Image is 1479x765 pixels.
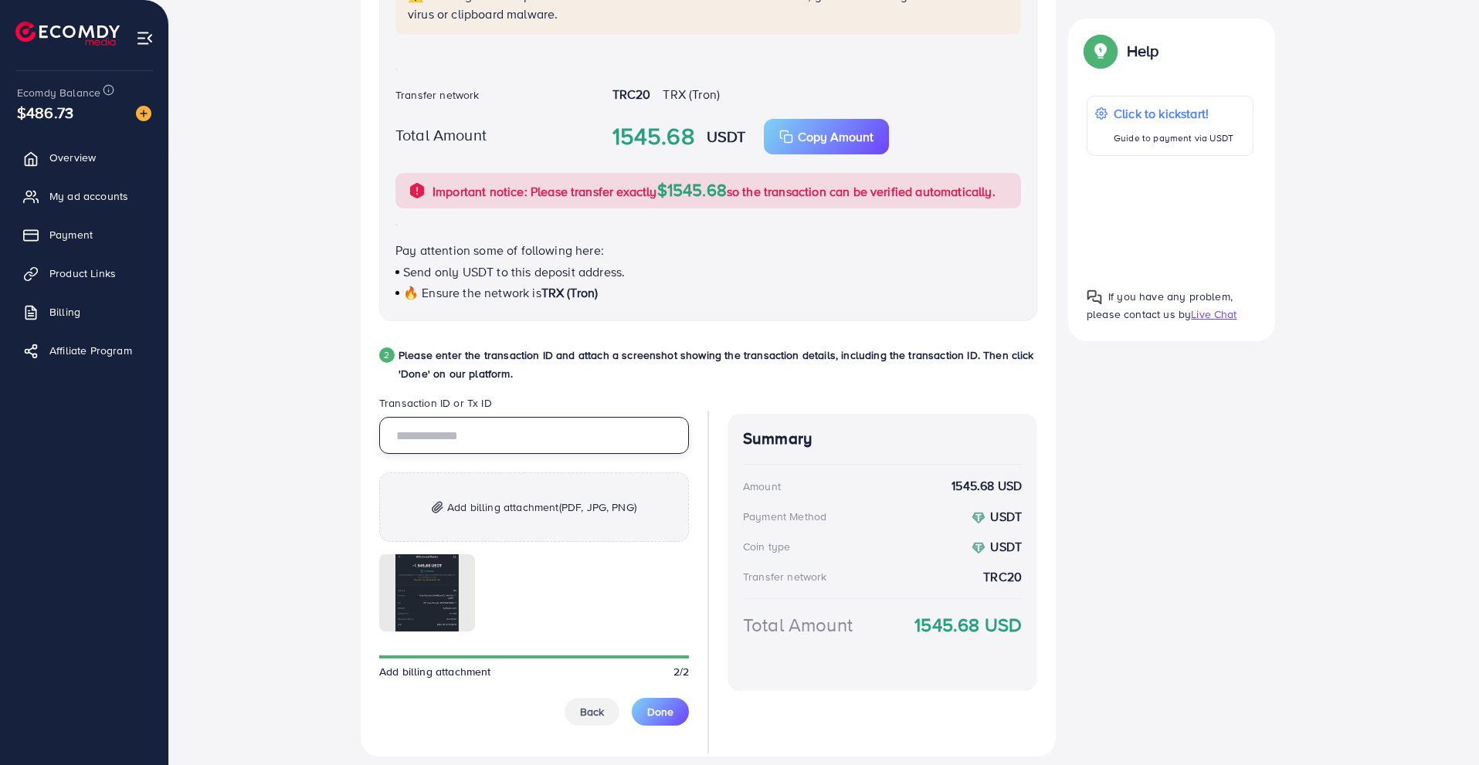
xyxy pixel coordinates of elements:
p: Help [1127,42,1159,60]
label: Transfer network [395,87,480,103]
img: menu [136,29,154,47]
div: 2 [379,347,395,363]
p: Important notice: Please transfer exactly so the transaction can be verified automatically. [433,181,996,201]
strong: 1545.68 [612,120,694,154]
span: $1545.68 [657,178,727,201]
p: Copy Amount [798,127,873,146]
span: Product Links [49,266,116,281]
p: Send only USDT to this deposit address. [395,262,1021,281]
iframe: Chat [1413,696,1467,753]
span: Billing [49,304,80,320]
img: img uploaded [395,554,458,631]
a: Overview [12,142,157,173]
img: coin [972,511,985,525]
strong: USDT [707,125,746,147]
p: Click to kickstart! [1114,104,1233,123]
img: image [136,106,151,121]
span: My ad accounts [49,188,128,204]
img: Popup guide [1087,289,1102,305]
span: If you have any problem, please contact us by [1087,289,1233,322]
img: Popup guide [1087,37,1114,65]
label: Total Amount [395,124,487,146]
span: (PDF, JPG, PNG) [559,499,636,515]
img: logo [15,22,120,46]
strong: USDT [990,538,1022,555]
button: Copy Amount [764,119,889,154]
span: TRX (Tron) [541,284,599,301]
a: Product Links [12,258,157,289]
div: Total Amount [743,611,853,638]
a: My ad accounts [12,181,157,212]
a: Billing [12,296,157,327]
a: Payment [12,219,157,250]
span: Live Chat [1191,306,1236,322]
button: Done [632,698,689,726]
span: Ecomdy Balance [17,85,100,100]
strong: 1545.68 USD [914,611,1022,638]
span: 🔥 Ensure the network is [403,284,541,301]
div: Amount [743,479,781,494]
p: Please enter the transaction ID and attach a screenshot showing the transaction details, includin... [399,346,1037,383]
span: Back [580,704,604,719]
img: alert [408,181,426,200]
div: Transfer network [743,569,827,584]
span: Payment [49,227,93,242]
p: Pay attention some of following here: [395,241,1021,259]
button: Back [565,698,619,726]
strong: USDT [990,508,1022,525]
h4: Summary [743,429,1022,449]
strong: TRC20 [612,86,651,103]
span: Overview [49,150,96,165]
span: $486.73 [17,101,73,124]
span: Add billing attachment [379,664,491,679]
p: Guide to payment via USDT [1114,129,1233,147]
img: img [432,501,443,514]
span: Affiliate Program [49,343,132,358]
legend: Transaction ID or Tx ID [379,395,689,417]
span: Add billing attachment [447,498,636,516]
strong: 1545.68 USD [952,477,1022,495]
span: Done [647,704,673,719]
strong: TRC20 [983,568,1022,586]
img: coin [972,541,985,555]
div: Coin type [743,539,790,554]
a: Affiliate Program [12,335,157,366]
div: Payment Method [743,509,826,524]
span: 2/2 [673,664,689,679]
span: TRX (Tron) [663,86,720,103]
